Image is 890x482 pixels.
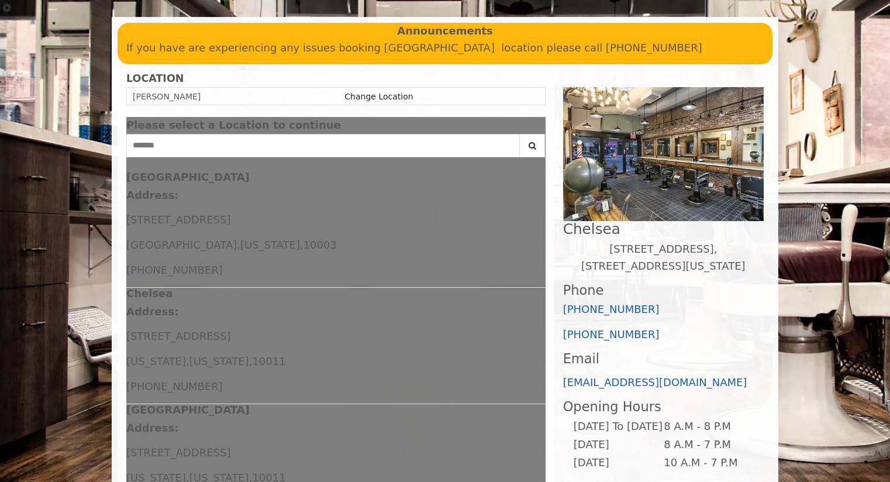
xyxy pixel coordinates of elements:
[573,436,663,454] td: [DATE]
[186,355,189,367] span: ,
[189,355,249,367] span: [US_STATE]
[126,119,341,131] span: Please select a Location to continue
[528,122,546,129] button: close dialog
[133,92,201,101] span: [PERSON_NAME]
[240,239,300,251] span: [US_STATE]
[300,239,303,251] span: ,
[126,380,223,393] span: [PHONE_NUMBER]
[573,454,663,472] td: [DATE]
[563,303,660,315] a: [PHONE_NUMBER]
[303,239,337,251] span: 10003
[126,214,230,226] span: [STREET_ADDRESS]
[126,40,764,57] p: If you have are experiencing any issues booking [GEOGRAPHIC_DATA] location please call [PHONE_NUM...
[126,287,173,299] b: Chelsea
[126,446,230,459] span: [STREET_ADDRESS]
[252,355,285,367] span: 10011
[126,171,250,183] b: [GEOGRAPHIC_DATA]
[663,418,754,436] td: 8 A.M - 8 P.M
[663,454,754,472] td: 10 A.M - 7 P.M
[126,189,178,201] b: Address:
[126,404,250,416] b: [GEOGRAPHIC_DATA]
[126,239,237,251] span: [GEOGRAPHIC_DATA]
[563,352,764,366] h3: Email
[563,376,747,388] a: [EMAIL_ADDRESS][DOMAIN_NAME]
[563,283,764,298] h3: Phone
[126,73,184,84] b: LOCATION
[397,23,493,40] b: Announcements
[344,92,413,101] a: Change Location
[126,134,546,163] div: Center Select
[126,134,520,157] input: Search Center
[563,221,764,237] h2: Chelsea
[126,355,186,367] span: [US_STATE]
[526,142,539,150] i: Search button
[563,241,764,275] p: [STREET_ADDRESS],[STREET_ADDRESS][US_STATE]
[126,264,223,276] span: [PHONE_NUMBER]
[663,436,754,454] td: 8 A.M - 7 P.M
[126,305,178,318] b: Address:
[237,239,240,251] span: ,
[126,422,178,434] b: Address:
[563,400,764,414] h3: Opening Hours
[573,418,663,436] td: [DATE] To [DATE]
[563,328,660,340] a: [PHONE_NUMBER]
[249,355,253,367] span: ,
[126,330,230,342] span: [STREET_ADDRESS]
